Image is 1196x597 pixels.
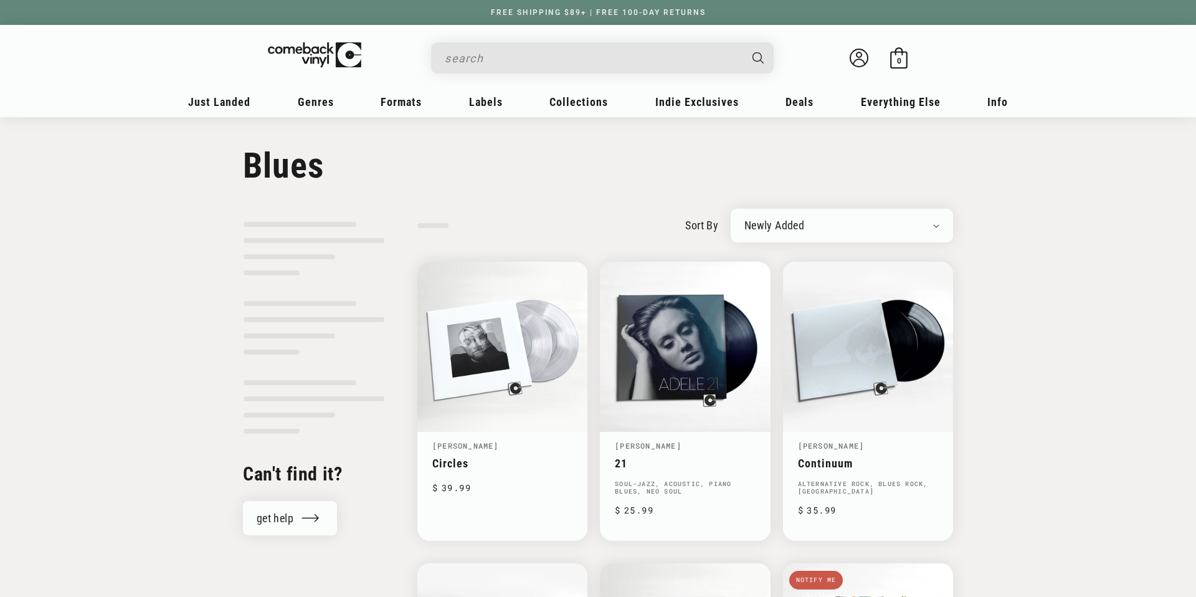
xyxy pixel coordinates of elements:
[798,457,938,470] a: Continuum
[188,95,250,108] span: Just Landed
[615,457,755,470] a: 21
[655,95,739,108] span: Indie Exclusives
[432,441,499,451] a: [PERSON_NAME]
[381,95,422,108] span: Formats
[243,462,385,486] h2: Can't find it?
[549,95,608,108] span: Collections
[742,42,776,74] button: Search
[445,45,740,71] input: search
[615,441,681,451] a: [PERSON_NAME]
[897,56,901,65] span: 0
[798,441,865,451] a: [PERSON_NAME]
[298,95,334,108] span: Genres
[243,145,953,186] h1: Blues
[861,95,941,108] span: Everything Else
[478,8,718,17] a: FREE SHIPPING $89+ | FREE 100-DAY RETURNS
[685,217,718,234] label: sort by
[243,501,337,535] a: get help
[469,95,503,108] span: Labels
[987,95,1008,108] span: Info
[785,95,814,108] span: Deals
[431,42,774,74] div: Search
[432,457,572,470] a: Circles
